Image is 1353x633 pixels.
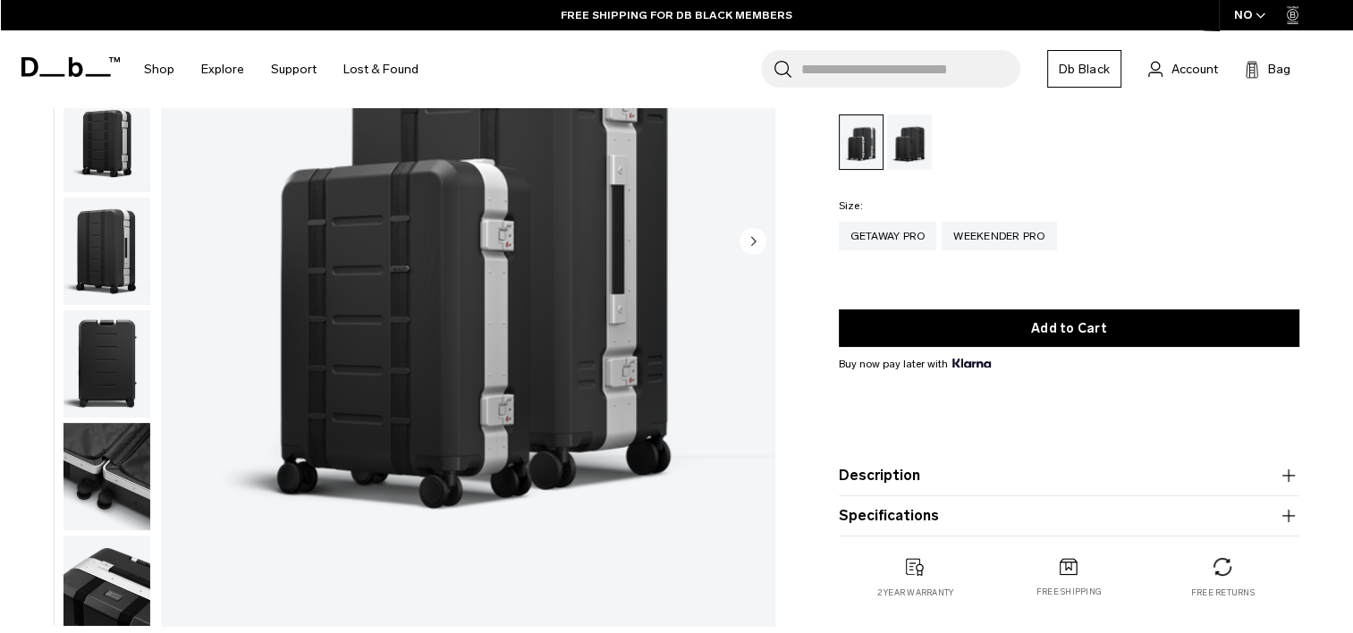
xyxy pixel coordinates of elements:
button: Getaway Pro Luggage Bundle Silver [63,422,151,531]
button: Getaway Pro Luggage Bundle Silver [63,85,151,194]
p: Free shipping [1036,587,1102,599]
p: 2 year warranty [877,587,954,599]
img: Getaway Pro Luggage Bundle Silver [63,86,150,193]
img: {"height" => 20, "alt" => "Klarna"} [952,359,991,367]
span: Buy now pay later with [839,356,991,372]
img: Getaway Pro Luggage Bundle Silver [63,423,150,530]
a: Black out [887,114,932,170]
a: Db Black [1047,50,1121,88]
p: Free returns [1191,587,1255,599]
span: Account [1171,60,1218,79]
legend: Size: [839,200,863,211]
a: Support [271,38,317,101]
a: Shop [144,38,174,101]
button: Specifications [839,505,1299,527]
a: Weekender Pro [942,222,1056,250]
img: Getaway Pro Luggage Bundle Silver [63,198,150,305]
a: Silver [839,114,884,170]
button: Getaway Pro Luggage Bundle Silver [63,197,151,306]
img: Getaway Pro Luggage Bundle Silver [63,310,150,418]
a: Explore [201,38,244,101]
a: FREE SHIPPING FOR DB BLACK MEMBERS [561,7,792,23]
nav: Main Navigation [131,30,432,108]
span: Bag [1268,60,1290,79]
button: Bag [1245,58,1290,80]
button: Getaway Pro Luggage Bundle Silver [63,309,151,418]
button: Add to Cart [839,309,1299,347]
a: Getaway Pro [839,222,937,250]
a: Lost & Found [343,38,419,101]
button: Next slide [740,227,766,257]
a: Account [1148,58,1218,80]
button: Description [839,465,1299,486]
